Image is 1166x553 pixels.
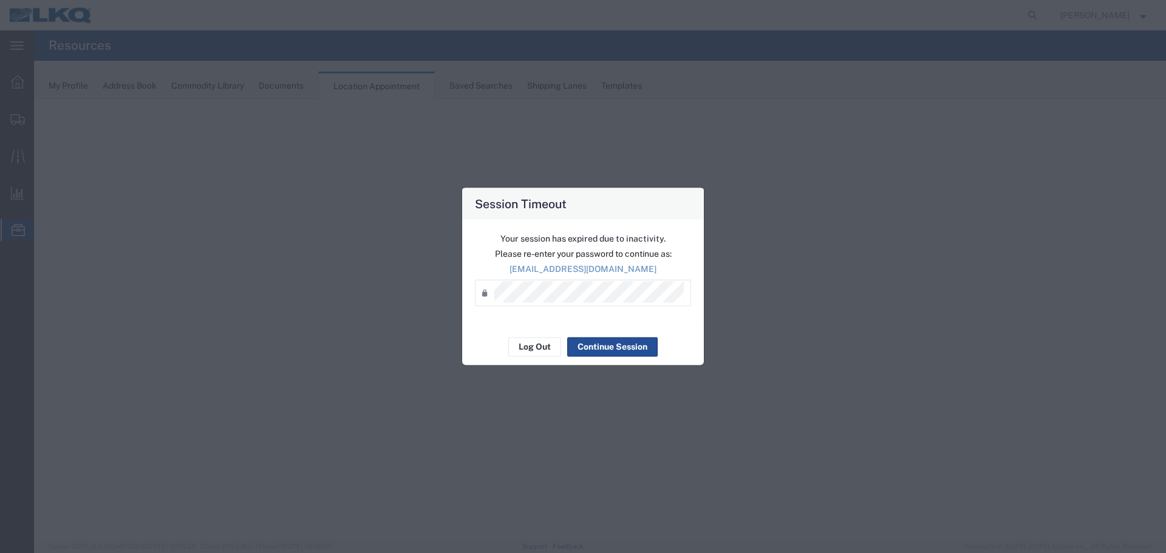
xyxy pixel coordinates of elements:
p: [EMAIL_ADDRESS][DOMAIN_NAME] [475,262,691,275]
p: Please re-enter your password to continue as: [475,247,691,260]
h4: Session Timeout [475,194,567,212]
button: Log Out [508,337,561,356]
p: Your session has expired due to inactivity. [475,232,691,245]
button: Continue Session [567,337,658,356]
